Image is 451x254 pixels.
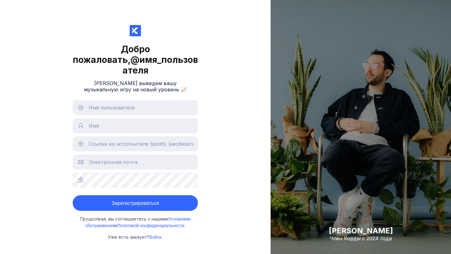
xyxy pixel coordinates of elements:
[122,54,198,76] font: имя_пользователя
[108,234,149,240] font: Уже есть аккаунт?
[73,136,198,151] input: Ссылка на исполнителя Spotify (необязательно)
[86,216,191,228] a: Условиями обслуживания
[80,216,168,221] font: Продолжая, вы соглашаетесь с нашими
[184,223,185,228] font: .
[73,155,198,170] input: Электронная почта
[115,223,117,228] font: и
[73,195,198,211] button: Зарегистрироваться
[329,226,393,235] font: [PERSON_NAME]
[111,200,159,206] font: Зарегистрироваться
[117,223,184,228] a: Политикой конфиденциальности
[73,118,198,133] input: Имя
[162,234,163,240] font: .
[86,216,191,228] font: Условиями обслуживания
[131,54,139,65] font: @
[330,235,392,241] font: Член Корды с 2024 года
[73,44,150,65] font: Добро пожаловать,
[73,100,198,115] input: Имя пользователя
[84,80,187,93] font: [PERSON_NAME] выведем вашу музыкальную игру на новый уровень 📈
[117,223,184,228] font: Политикой конфиденциальности
[149,234,161,240] a: Войти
